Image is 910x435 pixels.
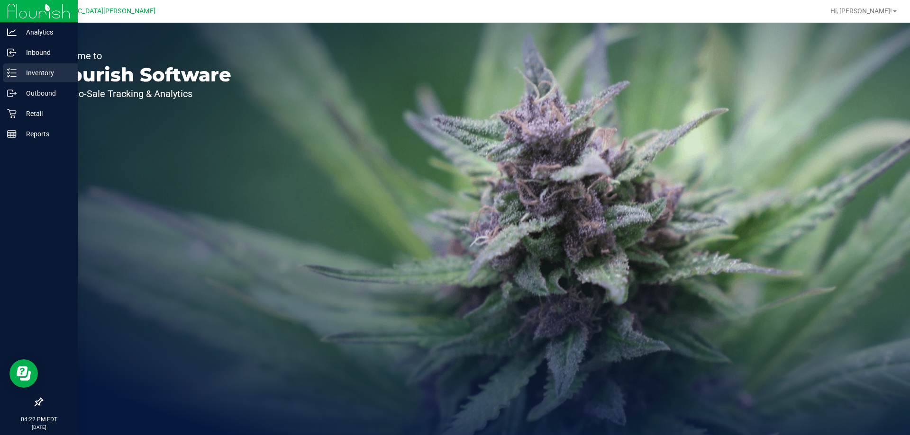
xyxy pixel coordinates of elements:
[7,27,17,37] inline-svg: Analytics
[7,129,17,139] inline-svg: Reports
[9,359,38,388] iframe: Resource center
[7,68,17,78] inline-svg: Inventory
[7,89,17,98] inline-svg: Outbound
[51,65,231,84] p: Flourish Software
[17,27,73,38] p: Analytics
[17,128,73,140] p: Reports
[51,51,231,61] p: Welcome to
[38,7,155,15] span: [GEOGRAPHIC_DATA][PERSON_NAME]
[17,108,73,119] p: Retail
[7,48,17,57] inline-svg: Inbound
[17,67,73,79] p: Inventory
[4,424,73,431] p: [DATE]
[7,109,17,118] inline-svg: Retail
[17,47,73,58] p: Inbound
[17,88,73,99] p: Outbound
[830,7,892,15] span: Hi, [PERSON_NAME]!
[51,89,231,98] p: Seed-to-Sale Tracking & Analytics
[4,415,73,424] p: 04:22 PM EDT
